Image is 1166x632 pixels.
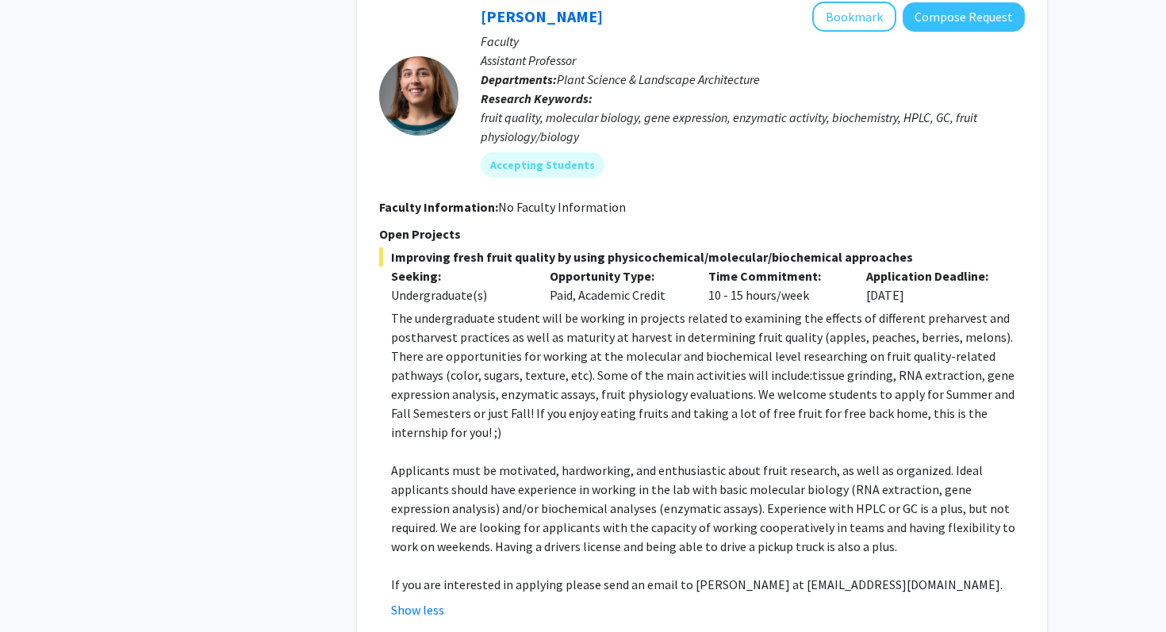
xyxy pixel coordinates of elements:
[391,600,444,619] button: Show less
[12,561,67,620] iframe: Chat
[379,224,1025,243] p: Open Projects
[391,576,1003,592] span: If you are interested in applying please send an email to [PERSON_NAME] at [EMAIL_ADDRESS][DOMAIN...
[481,90,593,106] b: Research Keywords:
[538,266,696,305] div: Paid, Academic Credit
[379,199,498,215] b: Faculty Information:
[481,6,603,26] a: [PERSON_NAME]
[481,108,1025,146] div: fruit quality, molecular biology, gene expression, enzymatic activity, biochemistry, HPLC, GC, fr...
[696,266,855,305] div: 10 - 15 hours/week
[903,2,1025,32] button: Compose Request to Macarena Farcuh Yuri
[557,71,760,87] span: Plant Science & Landscape Architecture
[391,462,1015,554] span: Applicants must be motivated, hardworking, and enthusiastic about fruit research, as well as orga...
[550,266,685,285] p: Opportunity Type:
[481,71,557,87] b: Departments:
[866,266,1001,285] p: Application Deadline:
[391,310,1014,440] span: The undergraduate student will be working in projects related to examining the effects of differe...
[391,266,526,285] p: Seeking:
[481,51,1025,70] p: Assistant Professor
[391,285,526,305] div: Undergraduate(s)
[854,266,1013,305] div: [DATE]
[379,247,1025,266] span: Improving fresh fruit quality by using physicochemical/molecular/biochemical approaches
[812,2,896,32] button: Add Macarena Farcuh Yuri to Bookmarks
[481,32,1025,51] p: Faculty
[708,266,843,285] p: Time Commitment:
[481,152,604,178] mat-chip: Accepting Students
[498,199,626,215] span: No Faculty Information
